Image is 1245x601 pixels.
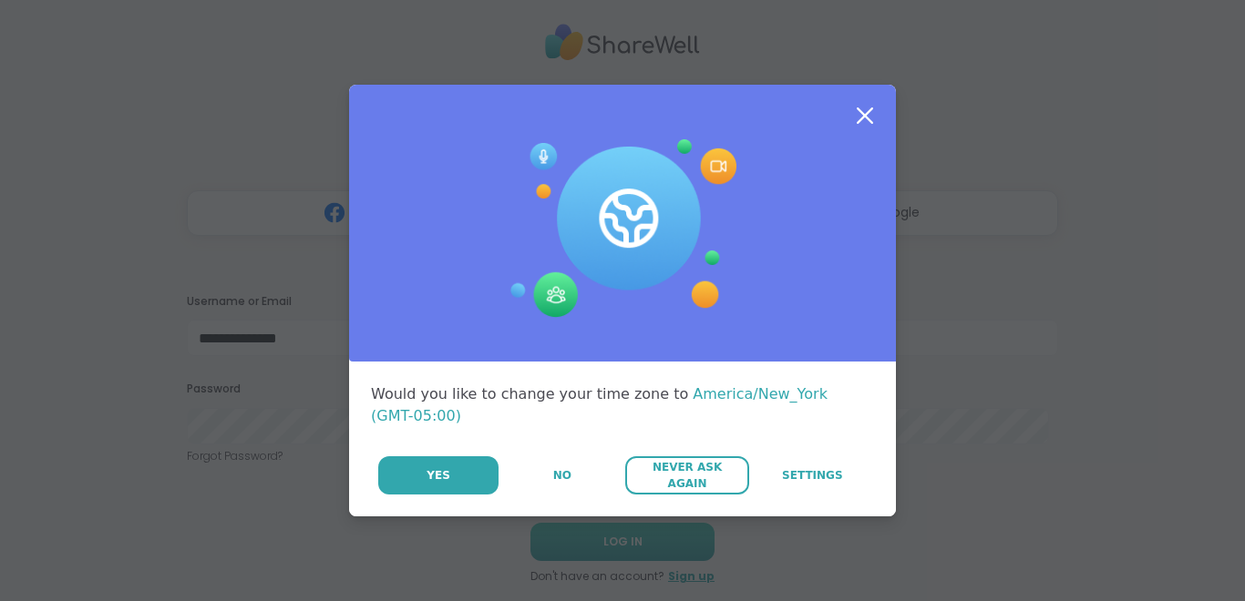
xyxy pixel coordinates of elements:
button: Yes [378,456,499,494]
a: Settings [751,456,874,494]
span: Yes [427,467,450,484]
span: No [553,467,571,484]
img: Session Experience [509,139,736,318]
span: Settings [782,467,843,484]
div: Would you like to change your time zone to [371,383,874,427]
span: Never Ask Again [634,459,739,492]
span: America/New_York (GMT-05:00) [371,385,828,424]
button: Never Ask Again [625,456,748,494]
button: No [500,456,623,494]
